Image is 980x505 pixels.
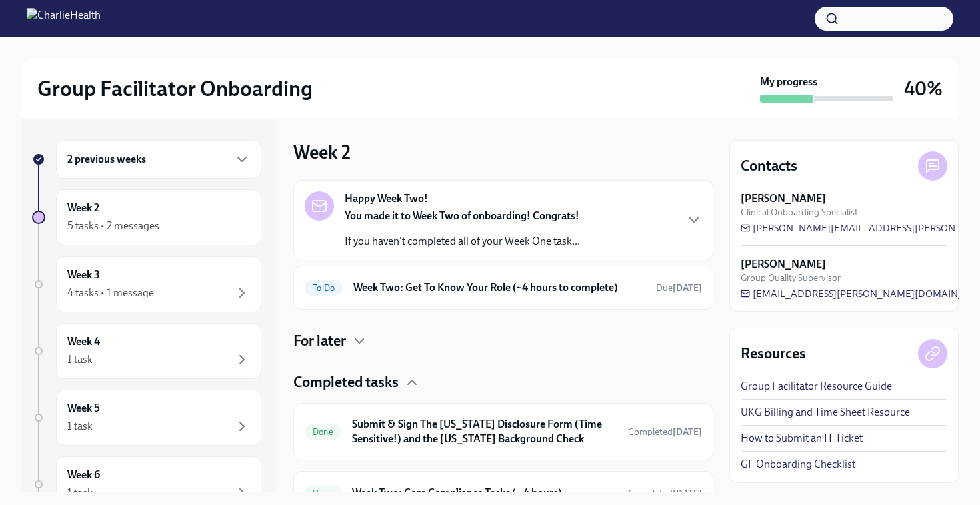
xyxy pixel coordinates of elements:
[760,75,817,89] strong: My progress
[305,283,343,293] span: To Do
[741,431,863,446] a: How to Submit an IT Ticket
[293,331,346,351] h4: For later
[741,457,855,472] a: GF Onboarding Checklist
[67,468,100,482] h6: Week 6
[673,488,702,499] strong: [DATE]
[904,77,943,101] h3: 40%
[741,257,826,272] strong: [PERSON_NAME]
[67,268,100,282] h6: Week 3
[293,140,351,164] h3: Week 2
[67,152,146,167] h6: 2 previous weeks
[628,488,702,499] span: Completed
[741,191,826,206] strong: [PERSON_NAME]
[345,191,428,206] strong: Happy Week Two!
[293,331,713,351] div: For later
[656,282,702,294] span: Due
[628,426,702,438] span: October 6th, 2025 23:01
[67,286,154,300] div: 4 tasks • 1 message
[345,209,579,222] strong: You made it to Week Two of onboarding! Congrats!
[67,352,93,367] div: 1 task
[67,419,93,434] div: 1 task
[741,405,910,420] a: UKG Billing and Time Sheet Resource
[32,323,261,379] a: Week 41 task
[673,426,702,438] strong: [DATE]
[32,390,261,446] a: Week 51 task
[67,201,99,215] h6: Week 2
[305,277,702,298] a: To DoWeek Two: Get To Know Your Role (~4 hours to complete)Due[DATE]
[352,417,617,446] h6: Submit & Sign The [US_STATE] Disclosure Form (Time Sensitive!) and the [US_STATE] Background Check
[352,486,617,500] h6: Week Two: Core Compliance Tasks (~ 4 hours)
[67,219,159,233] div: 5 tasks • 2 messages
[741,206,858,219] span: Clinical Onboarding Specialist
[741,344,806,364] h4: Resources
[32,189,261,245] a: Week 25 tasks • 2 messages
[305,482,702,504] a: DoneWeek Two: Core Compliance Tasks (~ 4 hours)Completed[DATE]
[345,234,580,249] p: If you haven't completed all of your Week One task...
[305,427,341,437] span: Done
[293,372,713,392] div: Completed tasks
[37,75,313,102] h2: Group Facilitator Onboarding
[293,372,399,392] h4: Completed tasks
[741,379,892,394] a: Group Facilitator Resource Guide
[67,486,93,500] div: 1 task
[305,488,341,498] span: Done
[305,414,702,449] a: DoneSubmit & Sign The [US_STATE] Disclosure Form (Time Sensitive!) and the [US_STATE] Background ...
[56,140,261,179] div: 2 previous weeks
[628,426,702,438] span: Completed
[656,282,702,294] span: October 13th, 2025 10:00
[67,334,100,349] h6: Week 4
[673,282,702,294] strong: [DATE]
[32,256,261,312] a: Week 34 tasks • 1 message
[27,8,101,29] img: CharlieHealth
[353,280,645,295] h6: Week Two: Get To Know Your Role (~4 hours to complete)
[67,401,100,416] h6: Week 5
[628,487,702,500] span: October 7th, 2025 00:19
[741,156,797,176] h4: Contacts
[741,272,841,284] span: Group Quality Supervisor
